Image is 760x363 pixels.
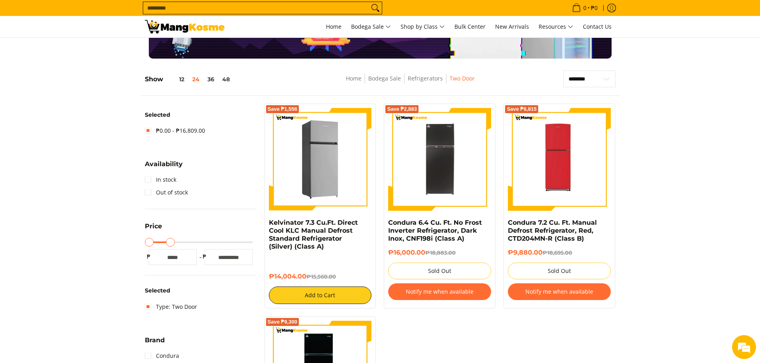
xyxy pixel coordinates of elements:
span: Save ₱9,300 [268,320,298,324]
img: Kelvinator 7.3 Cu.Ft. Direct Cool KLC Manual Defrost Standard Refrigerator (Silver) (Class A) - 0 [269,108,372,211]
h6: Selected [145,112,257,119]
a: Bodega Sale [347,16,395,37]
span: Brand [145,337,165,343]
a: Resources [535,16,577,37]
a: Kelvinator 7.3 Cu.Ft. Direct Cool KLC Manual Defrost Standard Refrigerator (Silver) (Class A) [269,219,358,250]
button: Add to Cart [269,286,372,304]
button: 24 [188,76,203,82]
button: 48 [218,76,234,82]
img: Condura 6.4 Cu. Ft. No Frost Inverter Refrigerator, Dark Inox, CNF198i (Class A) [388,108,491,211]
h6: Selected [145,287,257,294]
span: Two Door [450,74,475,84]
a: In stock [145,173,176,186]
span: Bodega Sale [351,22,391,32]
del: ₱15,560.00 [306,273,336,280]
a: Refrigerators [408,75,443,82]
a: Condura [145,349,179,362]
h6: ₱14,004.00 [269,273,372,281]
button: Notify me when available [388,283,491,300]
a: New Arrivals [491,16,533,37]
a: Shop by Class [397,16,449,37]
span: 0 [582,5,588,11]
span: Home [326,23,342,30]
button: Search [369,2,382,14]
textarea: Type your message and hit 'Enter' [4,218,152,245]
h6: ₱16,000.00 [388,249,491,257]
div: Minimize live chat window [131,4,150,23]
del: ₱18,883.00 [425,249,456,256]
span: New Arrivals [495,23,529,30]
a: ₱0.00 - ₱16,809.00 [145,124,205,137]
span: Availability [145,161,183,167]
del: ₱18,695.00 [543,249,572,256]
a: Condura 7.2 Cu. Ft. Manual Defrost Refrigerator, Red, CTD204MN-R (Class B) [508,219,597,242]
span: Resources [539,22,573,32]
span: Save ₱1,556 [268,107,298,112]
button: 36 [203,76,218,82]
h6: ₱9,880.00 [508,249,611,257]
a: Type: Two Door [145,300,197,313]
img: Condura 7.2 Cu. Ft. Manual Defrost Refrigerator, Red, CTD204MN-R (Class B) [508,108,611,211]
div: Chat with us now [41,45,134,55]
a: Bodega Sale [368,75,401,82]
button: Notify me when available [508,283,611,300]
summary: Open [145,337,165,349]
button: Sold Out [508,263,611,279]
span: We're online! [46,100,110,181]
img: Bodega Sale Refrigerator l Mang Kosme: Home Appliances Warehouse Sale Two Door [145,20,225,33]
a: Home [346,75,361,82]
summary: Open [145,223,162,235]
a: Contact Us [579,16,616,37]
nav: Breadcrumbs [291,74,529,92]
summary: Open [145,161,183,173]
nav: Main Menu [233,16,616,37]
span: Shop by Class [401,22,445,32]
button: Sold Out [388,263,491,279]
a: Home [322,16,345,37]
span: Bulk Center [454,23,486,30]
span: ₱0 [590,5,599,11]
span: ₱ [145,253,153,261]
span: • [570,4,600,12]
a: Condura 6.4 Cu. Ft. No Frost Inverter Refrigerator, Dark Inox, CNF198i (Class A) [388,219,482,242]
a: Bulk Center [450,16,490,37]
button: 12 [163,76,188,82]
span: Save ₱2,883 [387,107,417,112]
span: Contact Us [583,23,612,30]
span: ₱ [201,253,209,261]
span: Price [145,223,162,230]
h5: Show [145,75,234,83]
a: Out of stock [145,186,188,199]
span: Save ₱8,815 [507,107,537,112]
